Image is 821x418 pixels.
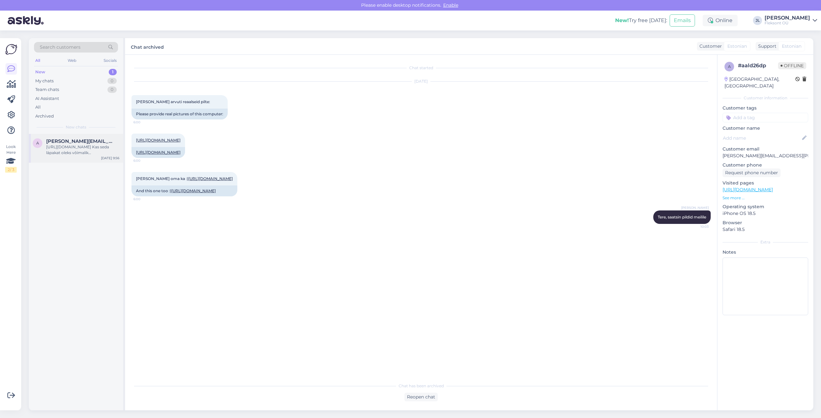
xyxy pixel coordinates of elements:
div: All [35,104,41,111]
div: Archived [35,113,54,119]
label: Chat archived [131,42,164,51]
span: [PERSON_NAME] arvuti reaalseid pilte: [136,99,210,104]
div: [GEOGRAPHIC_DATA], [GEOGRAPHIC_DATA] [724,76,795,89]
span: New chats [66,124,86,130]
span: 10:03 [685,224,709,229]
span: Search customers [40,44,80,51]
div: Look Here [5,144,17,173]
div: Web [66,56,78,65]
span: Tere, saatsin pildid meilile [658,215,706,219]
div: 0 [107,86,117,93]
span: a [36,141,39,145]
span: Enable [441,2,460,8]
img: Askly Logo [5,43,17,55]
div: 1 [109,69,117,75]
a: [URL][DOMAIN_NAME] [188,176,233,181]
p: Customer email [723,146,808,152]
p: Visited pages [723,180,808,186]
div: Request phone number [723,168,781,177]
div: [PERSON_NAME] [765,15,810,20]
input: Add name [723,135,801,142]
div: AI Assistant [35,95,59,102]
div: [DATE] 9:56 [101,156,119,160]
div: # aald26dp [738,62,778,70]
span: Chat has been archived [399,383,444,389]
div: My chats [35,78,54,84]
div: Team chats [35,86,59,93]
div: Online [703,15,738,26]
div: 0 [107,78,117,84]
div: New [35,69,45,75]
div: 2 / 3 [5,167,17,173]
p: Customer phone [723,162,808,168]
span: 6:00 [133,120,157,125]
span: Offline [778,62,806,69]
p: See more ... [723,195,808,201]
p: Operating system [723,203,808,210]
div: Reopen chat [404,393,438,401]
span: 6:00 [133,158,157,163]
div: Please provide real pictures of this computer: [131,109,228,119]
div: Support [756,43,776,50]
button: Emails [670,14,695,27]
span: a [728,64,731,69]
span: Estonian [727,43,747,50]
p: Notes [723,249,808,256]
p: [PERSON_NAME][EMAIL_ADDRESS][PERSON_NAME][DOMAIN_NAME] [723,152,808,159]
div: Socials [102,56,118,65]
div: Customer information [723,95,808,101]
p: Safari 18.5 [723,226,808,233]
span: Estonian [782,43,801,50]
p: Customer tags [723,105,808,111]
p: Browser [723,219,808,226]
p: Customer name [723,125,808,132]
div: Try free [DATE]: [615,17,667,24]
div: And this one too :) [131,185,237,196]
div: [DATE] [131,78,711,84]
div: JL [753,16,762,25]
a: [URL][DOMAIN_NAME] [723,187,773,193]
div: All [34,56,41,65]
div: [URL][DOMAIN_NAME] Kas seda läpakat oleks võimalik [PERSON_NAME] Nordix klaviatuuriga? [46,144,119,156]
a: [URL][DOMAIN_NAME] [136,138,181,143]
p: iPhone OS 18.5 [723,210,808,217]
input: Add a tag [723,113,808,122]
a: [PERSON_NAME]Fleksont OÜ [765,15,817,26]
b: New! [615,17,629,23]
span: [PERSON_NAME] oma ka :) [136,176,233,181]
a: [URL][DOMAIN_NAME] [171,188,216,193]
span: [PERSON_NAME] [681,205,709,210]
span: andres.meidla@gmail.com [46,138,113,144]
a: [URL][DOMAIN_NAME] [136,150,181,155]
div: Customer [697,43,722,50]
div: Chat started [131,65,711,71]
span: 6:00 [133,197,157,201]
div: Extra [723,239,808,245]
div: Fleksont OÜ [765,20,810,26]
